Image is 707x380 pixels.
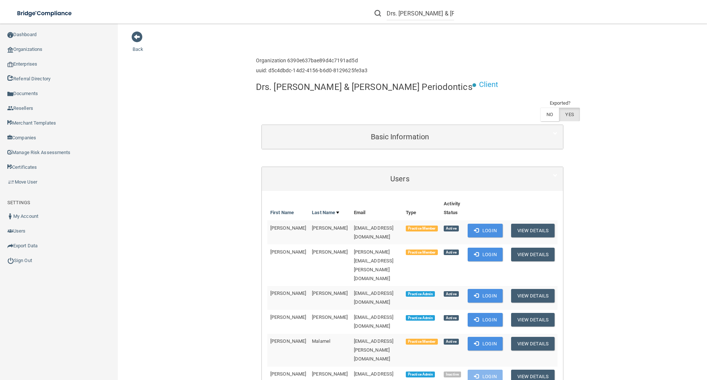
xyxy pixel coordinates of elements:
[7,91,13,97] img: icon-documents.8dae5593.png
[387,7,454,20] input: Search
[270,338,306,344] span: [PERSON_NAME]
[11,6,79,21] img: bridge_compliance_login_screen.278c3ca4.svg
[312,208,339,217] a: Last Name
[444,291,458,297] span: Active
[468,248,503,261] button: Login
[256,82,472,92] h4: Drs. [PERSON_NAME] & [PERSON_NAME] Periodontics
[403,196,441,220] th: Type
[468,313,503,327] button: Login
[444,339,458,345] span: Active
[7,213,13,219] img: ic_user_dark.df1a06c3.png
[444,226,458,231] span: Active
[312,338,330,344] span: Malamel
[256,58,367,63] h6: Organization 6390e637bae89d4c7191ad5d
[7,47,13,53] img: organization-icon.f8decf85.png
[270,290,306,296] span: [PERSON_NAME]
[133,38,143,52] a: Back
[406,339,438,345] span: Practice Member
[270,208,294,217] a: First Name
[444,372,461,377] span: Inactive
[354,290,394,305] span: [EMAIL_ADDRESS][DOMAIN_NAME]
[444,250,458,255] span: Active
[270,371,306,377] span: [PERSON_NAME]
[7,178,15,186] img: briefcase.64adab9b.png
[479,78,499,91] p: Client
[406,250,438,255] span: Practice Member
[312,314,348,320] span: [PERSON_NAME]
[406,315,435,321] span: Practice Admin
[406,291,435,297] span: Practice Admin
[444,315,458,321] span: Active
[406,372,435,377] span: Practice Admin
[468,337,503,351] button: Login
[354,314,394,329] span: [EMAIL_ADDRESS][DOMAIN_NAME]
[468,289,503,303] button: Login
[312,371,348,377] span: [PERSON_NAME]
[406,226,438,231] span: Practice Member
[270,249,306,255] span: [PERSON_NAME]
[7,105,13,111] img: ic_reseller.de258add.png
[354,249,394,281] span: [PERSON_NAME][EMAIL_ADDRESS][PERSON_NAME][DOMAIN_NAME]
[374,10,381,17] img: ic-search.3b580494.png
[540,99,580,108] td: Exported?
[354,225,394,240] span: [EMAIL_ADDRESS][DOMAIN_NAME]
[511,224,555,237] button: View Details
[312,249,348,255] span: [PERSON_NAME]
[7,198,30,207] label: SETTINGS
[468,224,503,237] button: Login
[312,225,348,231] span: [PERSON_NAME]
[256,68,367,73] h6: uuid: d5c4dbdc-14d2-4156-b6d0-8129625fe3a3
[7,228,13,234] img: icon-users.e205127d.png
[7,32,13,38] img: ic_dashboard_dark.d01f4a41.png
[267,175,532,183] h5: Users
[511,313,555,327] button: View Details
[267,171,557,187] a: Users
[7,257,14,264] img: ic_power_dark.7ecde6b1.png
[270,314,306,320] span: [PERSON_NAME]
[7,62,13,67] img: enterprise.0d942306.png
[441,196,465,220] th: Activity Status
[7,243,13,249] img: icon-export.b9366987.png
[354,338,394,362] span: [EMAIL_ADDRESS][PERSON_NAME][DOMAIN_NAME]
[270,225,306,231] span: [PERSON_NAME]
[559,108,580,121] label: YES
[267,129,557,145] a: Basic Information
[351,196,403,220] th: Email
[312,290,348,296] span: [PERSON_NAME]
[267,133,532,141] h5: Basic Information
[511,289,555,303] button: View Details
[540,108,559,121] label: NO
[511,248,555,261] button: View Details
[511,337,555,351] button: View Details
